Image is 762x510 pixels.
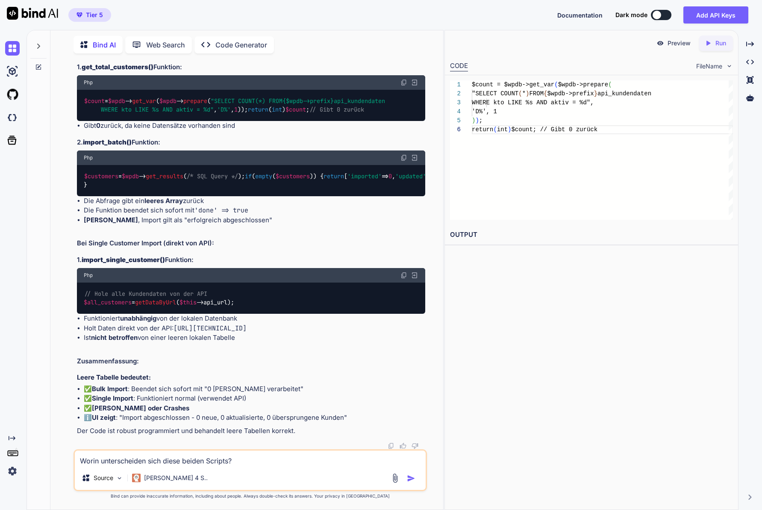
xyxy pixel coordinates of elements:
[248,106,268,114] span: return
[94,474,113,482] p: Source
[450,61,468,71] div: CODE
[84,97,388,114] code: = -> ( -> ( , , )); ( ) ;
[493,126,497,133] span: (
[77,138,426,147] h3: 2. Funktion:
[5,41,20,56] img: chat
[255,172,272,180] span: empty
[395,172,426,180] span: 'updated'
[194,206,248,215] code: 'done' => true
[144,474,208,482] p: [PERSON_NAME] 4 S..
[407,474,415,483] img: icon
[656,39,664,47] img: preview
[84,272,93,279] span: Php
[445,225,738,245] h2: OUTPUT
[77,373,151,381] strong: Leere Tabelle bedeutet:
[84,290,207,298] span: // Hole alle Kundendaten von der API
[96,121,100,130] strong: 0
[77,239,426,248] h2: Bei Single Customer Import (direkt von API):
[450,125,461,134] div: 6
[475,117,479,124] span: )
[696,62,722,71] span: FileName
[84,384,426,394] li: ✅ : Beendet sich sofort mit "0 [PERSON_NAME] verarbeitet"
[84,333,426,343] li: Ist von einer leeren lokalen Tabelle
[390,473,400,483] img: attachment
[557,12,603,19] span: Documentation
[388,172,392,180] span: 0
[77,62,426,72] h3: 1. Funktion:
[108,97,125,105] span: $wpdb
[84,79,93,86] span: Php
[84,206,426,215] li: Die Funktion beendet sich sofort mit
[400,442,406,449] img: like
[86,11,103,19] span: Tier 5
[412,442,418,449] img: dislike
[450,80,461,89] div: 1
[179,299,197,307] span: $this
[215,40,267,50] p: Code Generator
[217,106,231,114] span: 'D%'
[400,79,407,86] img: copy
[187,172,238,180] span: /* SQL Query */
[84,324,426,333] li: Holt Daten direkt von der API:
[518,90,522,97] span: (
[92,385,128,393] strong: Bulk Import
[411,271,418,279] img: Open in Browser
[144,197,183,205] strong: leeres Array
[558,81,608,88] span: $wpdb->prepare
[84,121,426,131] li: Gibt zurück, da keine Datensätze vorhanden sind
[547,90,594,97] span: $wpdb->prefix
[68,8,111,22] button: premiumTier 5
[84,172,631,189] code: = -> ( ); ( ( )) { [ => , => , => , => [], => ]; }
[116,475,123,482] img: Pick Models
[472,99,594,106] span: WHERE kto LIKE %s AND aktiv = %d",
[92,404,189,412] strong: [PERSON_NAME] oder Crashes
[472,90,518,97] span: "SELECT COUNT
[245,172,252,180] span: if
[135,299,176,307] span: getDataByUrl
[82,63,153,71] strong: get_total_customers()
[472,117,475,124] span: )
[84,215,426,225] li: , Import gilt als "erfolgreich abgeschlossen"
[84,413,426,423] li: ℹ️ : "Import abgeschlossen - 0 neue, 0 aktualisierte, 0 übersprungene Kunden"
[526,90,529,97] span: )
[84,154,93,161] span: Php
[84,299,132,307] span: $all_customers
[615,11,647,19] span: Dark mode
[91,333,138,342] strong: nicht betroffen
[74,493,427,499] p: Bind can provide inaccurate information, including about people. Always double-check its answers....
[234,106,238,114] span: 1
[497,126,507,133] span: int
[159,97,177,105] span: $wpdb
[84,289,235,307] code: = ( ->api_url);
[132,97,156,105] span: get_var
[472,81,554,88] span: $count = $wpdb->get_var
[146,172,183,180] span: get_results
[450,107,461,116] div: 4
[683,6,748,24] button: Add API Keys
[84,404,426,413] li: ✅
[84,196,426,206] li: Die Abfrage gibt ein zurück
[93,40,116,50] p: Bind AI
[77,426,426,436] p: Der Code ist robust programmiert und behandelt leere Tabellen korrekt.
[146,40,185,50] p: Web Search
[411,79,418,86] img: Open in Browser
[120,314,156,322] strong: unabhängig
[400,154,407,161] img: copy
[554,81,558,88] span: (
[450,116,461,125] div: 5
[5,110,20,125] img: darkCloudIdeIcon
[132,474,141,482] img: Claude 4 Sonnet
[92,413,116,422] strong: UI zeigt
[479,117,482,124] span: ;
[557,11,603,20] button: Documentation
[608,81,612,88] span: (
[715,39,726,47] p: Run
[450,89,461,98] div: 2
[75,451,426,466] textarea: Worin unterscheiden sich diese beiden Scripts?
[174,324,247,333] code: [URL][TECHNICAL_ID]
[472,126,493,133] span: return
[411,154,418,162] img: Open in Browser
[450,98,461,107] div: 3
[77,255,426,265] h3: 1. Funktion:
[594,90,597,97] span: }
